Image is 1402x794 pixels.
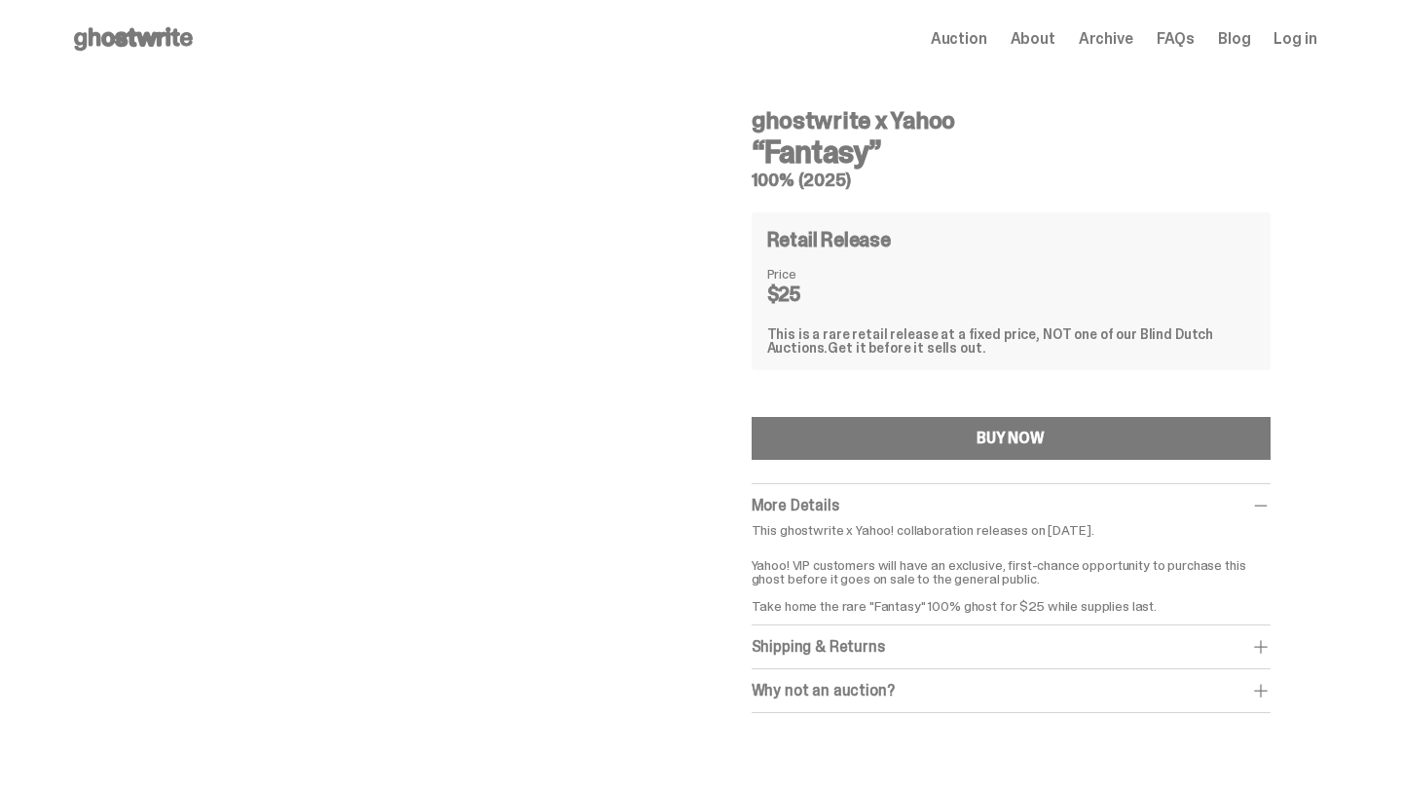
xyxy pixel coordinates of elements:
a: Log in [1273,31,1316,47]
h4: Retail Release [767,230,891,249]
a: FAQs [1157,31,1195,47]
div: BUY NOW [977,431,1045,446]
button: BUY NOW [752,417,1271,460]
div: This is a rare retail release at a fixed price, NOT one of our Blind Dutch Auctions. [767,327,1255,355]
a: Blog [1218,31,1250,47]
h3: “Fantasy” [752,136,1271,168]
h5: 100% (2025) [752,171,1271,189]
dt: Price [767,267,865,281]
h4: ghostwrite x Yahoo [752,109,1271,132]
p: Yahoo! VIP customers will have an exclusive, first-chance opportunity to purchase this ghost befo... [752,545,1271,613]
dd: $25 [767,284,865,304]
span: Get it before it sells out. [828,339,985,357]
a: Auction [931,31,987,47]
div: Shipping & Returns [752,637,1271,657]
div: Why not an auction? [752,681,1271,700]
a: Archive [1079,31,1133,47]
p: This ghostwrite x Yahoo! collaboration releases on [DATE]. [752,523,1271,537]
span: More Details [752,495,839,515]
a: About [1011,31,1055,47]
